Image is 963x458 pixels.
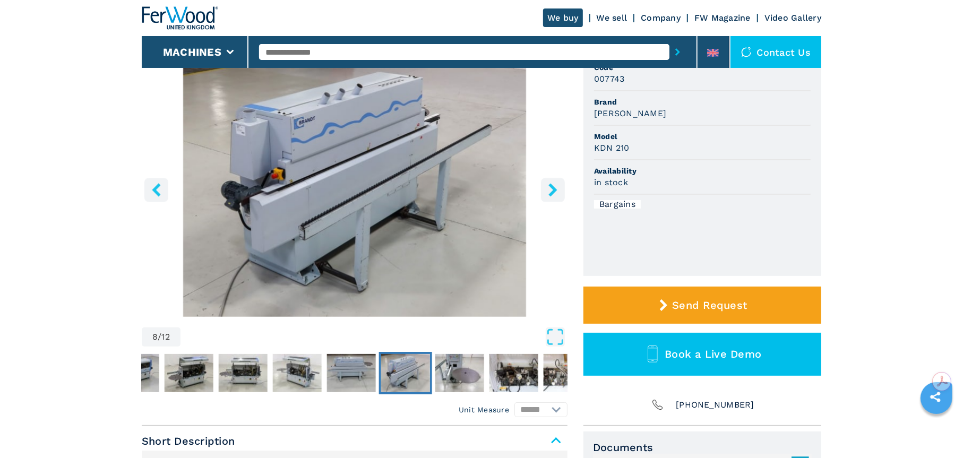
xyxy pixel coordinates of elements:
button: Machines [163,46,221,58]
button: Go to Slide 5 [217,352,270,394]
img: Contact us [741,47,752,57]
button: Book a Live Demo [583,333,821,376]
button: Go to Slide 11 [541,352,595,394]
span: Brand [594,97,811,107]
span: Short Description [142,431,568,451]
iframe: Chat [918,410,955,450]
a: Company [641,13,681,23]
div: Go to Slide 8 [142,59,568,317]
img: 7dc259000b68dd5d9d9c9804a81f43b2 [110,354,159,392]
img: Ferwood [142,6,218,30]
button: Go to Slide 9 [433,352,486,394]
h3: [PERSON_NAME] [594,107,666,119]
a: We sell [597,13,627,23]
img: 852910892f17d3fe5215c71350a6e0ef [544,354,592,392]
a: Video Gallery [764,13,821,23]
span: 8 [152,333,158,341]
button: Go to Slide 8 [379,352,432,394]
button: Go to Slide 3 [108,352,161,394]
img: Single Sided Edgebanders BRANDT KDN 210 [142,59,568,317]
span: Send Request [672,299,747,312]
img: fbf0b312bac599b721762e9b90bfb207 [219,354,268,392]
span: Model [594,131,811,142]
button: Go to Slide 4 [162,352,216,394]
button: right-button [541,178,565,202]
h3: 007743 [594,73,625,85]
button: Go to Slide 10 [487,352,540,394]
img: 70684c6a2fc224fb73ee48810c8c4066 [273,354,322,392]
div: Bargains [594,200,641,209]
button: left-button [144,178,168,202]
a: sharethis [922,384,949,410]
span: 12 [162,333,170,341]
div: Contact us [730,36,822,68]
em: Unit Measure [459,404,509,415]
button: submit-button [669,40,686,64]
span: / [158,333,161,341]
img: Phone [650,397,665,412]
span: [PHONE_NUMBER] [676,397,754,412]
img: 7140266b850c349eab34bd6175acb435 [489,354,538,392]
img: 8c6375b8caf264e44e8246c9729ebfd8 [327,354,376,392]
img: 03736b5abf33c81a31ddef658ce2c21f [435,354,484,392]
button: Go to Slide 6 [271,352,324,394]
a: We buy [543,8,583,27]
span: Availability [594,166,811,176]
span: Book a Live Demo [665,348,761,360]
h3: in stock [594,176,628,188]
img: acc0e0425d39f6ce0ab4e62dd5da2e4a [381,354,430,392]
button: Send Request [583,287,821,324]
button: Open Fullscreen [183,327,565,347]
button: Go to Slide 7 [325,352,378,394]
a: FW Magazine [694,13,751,23]
img: cab558f2585bb434d3093bb0c55e41a9 [165,354,213,392]
h3: KDN 210 [594,142,630,154]
span: Documents [593,441,812,454]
